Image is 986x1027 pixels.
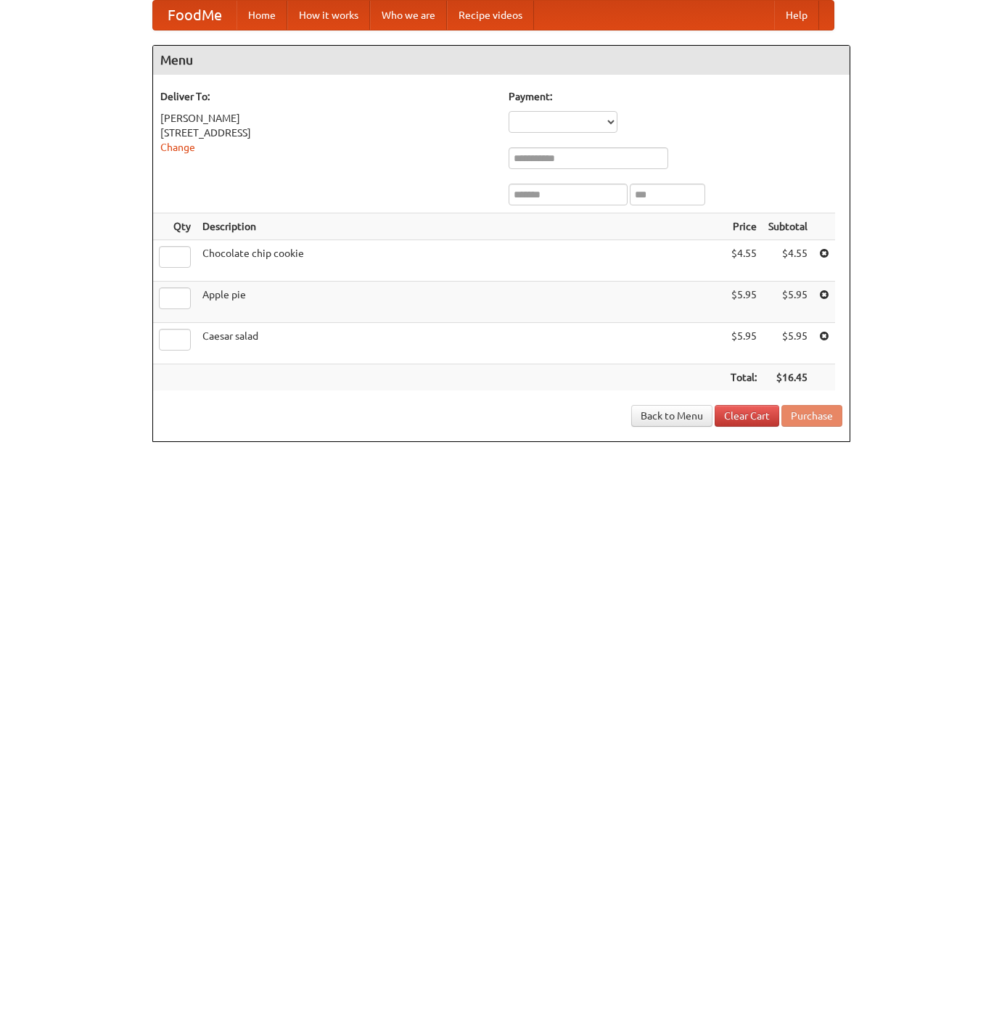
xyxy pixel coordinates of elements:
[197,240,725,282] td: Chocolate chip cookie
[763,213,813,240] th: Subtotal
[715,405,779,427] a: Clear Cart
[153,1,237,30] a: FoodMe
[197,323,725,364] td: Caesar salad
[725,323,763,364] td: $5.95
[153,213,197,240] th: Qty
[153,46,850,75] h4: Menu
[160,126,494,140] div: [STREET_ADDRESS]
[763,323,813,364] td: $5.95
[160,142,195,153] a: Change
[160,111,494,126] div: [PERSON_NAME]
[725,240,763,282] td: $4.55
[774,1,819,30] a: Help
[631,405,712,427] a: Back to Menu
[287,1,370,30] a: How it works
[447,1,534,30] a: Recipe videos
[197,213,725,240] th: Description
[763,282,813,323] td: $5.95
[763,364,813,391] th: $16.45
[197,282,725,323] td: Apple pie
[237,1,287,30] a: Home
[781,405,842,427] button: Purchase
[160,89,494,104] h5: Deliver To:
[763,240,813,282] td: $4.55
[725,364,763,391] th: Total:
[509,89,842,104] h5: Payment:
[725,213,763,240] th: Price
[725,282,763,323] td: $5.95
[370,1,447,30] a: Who we are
